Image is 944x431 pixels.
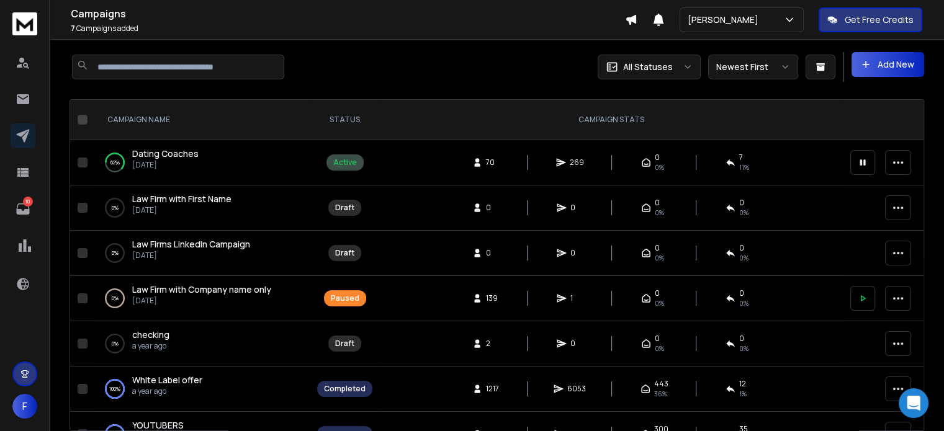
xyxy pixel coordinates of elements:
[12,394,37,419] button: F
[110,156,120,169] p: 62 %
[570,248,583,258] span: 0
[132,296,271,306] p: [DATE]
[132,386,202,396] p: a year ago
[655,298,664,308] span: 0 %
[819,7,922,32] button: Get Free Credits
[92,321,310,367] td: 0%checkinga year ago
[570,158,584,167] span: 269
[739,208,748,218] span: 0%
[132,205,232,215] p: [DATE]
[132,238,250,250] span: Law Firms LinkedIn Campaign
[335,248,354,258] div: Draft
[132,374,202,386] span: White Label offer
[739,298,748,308] span: 0 %
[655,334,660,344] span: 0
[739,162,749,172] span: 11 %
[845,14,914,26] p: Get Free Credits
[112,292,119,304] p: 0 %
[655,153,660,162] span: 0
[655,288,660,298] span: 0
[655,208,664,218] span: 0%
[852,52,924,77] button: Add New
[570,203,583,213] span: 0
[486,203,498,213] span: 0
[92,276,310,321] td: 0%Law Firm with Company name only[DATE]
[380,100,843,140] th: CAMPAIGN STATS
[333,158,357,167] div: Active
[623,61,673,73] p: All Statuses
[567,384,586,394] span: 6053
[132,283,271,295] span: Law Firm with Company name only
[335,339,354,349] div: Draft
[335,203,354,213] div: Draft
[655,162,664,172] span: 0%
[654,379,668,389] span: 443
[655,243,660,253] span: 0
[132,160,199,170] p: [DATE]
[739,344,748,353] span: 0%
[688,14,763,26] p: [PERSON_NAME]
[12,12,37,35] img: logo
[92,367,310,412] td: 100%White Label offera year ago
[708,55,798,79] button: Newest First
[655,198,660,208] span: 0
[899,388,928,418] div: Open Intercom Messenger
[310,100,380,140] th: STATUS
[92,140,310,185] td: 62%Dating Coaches[DATE]
[486,384,499,394] span: 1217
[92,231,310,276] td: 0%Law Firms LinkedIn Campaign[DATE]
[739,198,744,208] span: 0
[132,238,250,251] a: Law Firms LinkedIn Campaign
[739,389,747,399] span: 1 %
[109,383,120,395] p: 100 %
[92,100,310,140] th: CAMPAIGN NAME
[655,344,664,353] span: 0%
[132,283,271,296] a: Law Firm with Company name only
[132,374,202,386] a: White Label offer
[739,288,744,298] span: 0
[23,197,33,207] p: 10
[132,419,184,431] span: YOUTUBERS
[132,329,169,341] a: checking
[739,243,744,253] span: 0
[486,339,498,349] span: 2
[11,197,35,221] a: 10
[486,293,498,303] span: 139
[112,202,119,214] p: 0 %
[71,6,625,21] h1: Campaigns
[92,185,310,231] td: 0%Law Firm with First Name[DATE]
[132,341,169,351] p: a year ago
[570,339,583,349] span: 0
[655,253,664,263] span: 0%
[132,148,199,160] a: Dating Coaches
[654,389,667,399] span: 36 %
[71,24,625,33] p: Campaigns added
[739,334,744,344] span: 0
[71,23,75,33] span: 7
[112,337,119,350] p: 0 %
[739,379,746,389] span: 12
[570,293,583,303] span: 1
[739,153,743,162] span: 7
[739,253,748,263] span: 0%
[331,293,359,303] div: Paused
[486,248,498,258] span: 0
[132,251,250,260] p: [DATE]
[132,193,232,205] a: Law Firm with First Name
[112,247,119,259] p: 0 %
[324,384,366,394] div: Completed
[132,148,199,159] span: Dating Coaches
[486,158,498,167] span: 70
